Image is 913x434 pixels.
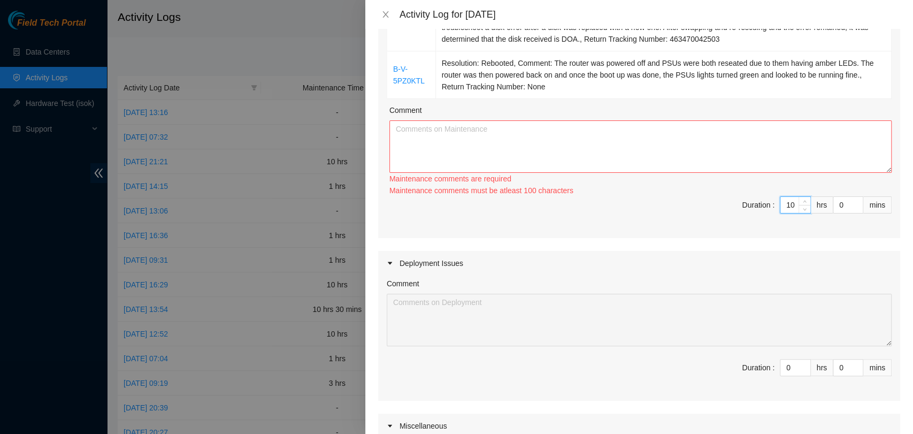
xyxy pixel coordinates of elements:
label: Comment [389,104,422,116]
div: Maintenance comments are required [389,173,892,185]
span: caret-right [387,423,393,429]
label: Comment [387,278,419,290]
td: Resolution: Rebooted, Comment: The router was powered off and PSUs were both reseated due to them... [436,51,892,99]
div: Duration : [742,362,774,374]
div: Maintenance comments must be atleast 100 characters [389,185,892,196]
span: Increase Value [799,197,810,205]
span: up [802,199,808,205]
div: mins [863,196,892,214]
div: Duration : [742,199,774,211]
span: down [802,206,808,212]
div: Activity Log for [DATE] [400,9,900,20]
div: hrs [811,359,833,376]
textarea: Comment [387,294,892,346]
span: Decrease Value [799,205,810,213]
div: hrs [811,196,833,214]
div: Deployment Issues [378,251,900,276]
a: B-V-5PZ0KTL [393,65,425,85]
span: caret-right [387,260,393,267]
span: close [381,10,390,19]
div: mins [863,359,892,376]
textarea: Comment [389,120,892,173]
button: Close [378,10,393,20]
